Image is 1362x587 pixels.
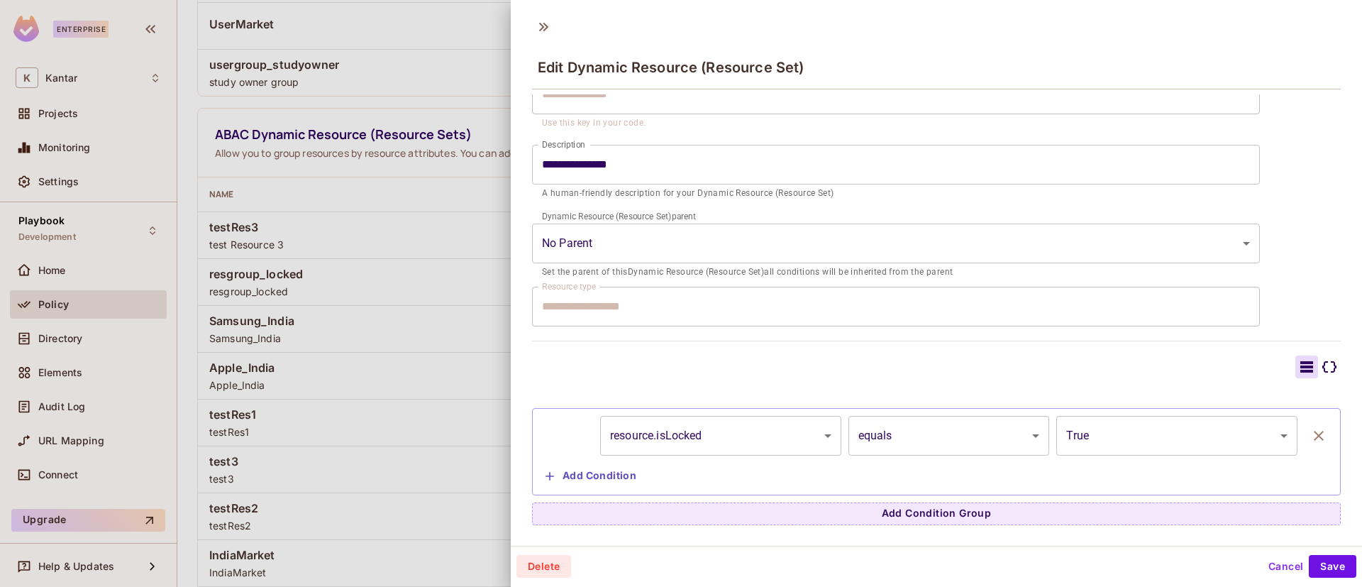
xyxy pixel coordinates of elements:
button: Delete [516,555,571,578]
p: Use this key in your code. [542,116,1250,131]
button: Cancel [1263,555,1309,578]
p: A human-friendly description for your Dynamic Resource (Resource Set) [542,187,1250,201]
button: Add Condition [540,465,642,488]
div: equals [848,416,1050,456]
div: True [1056,416,1297,456]
div: resource.isLocked [600,416,841,456]
button: Add Condition Group [532,503,1341,525]
div: Without label [532,224,1260,263]
p: Set the parent of this Dynamic Resource (Resource Set) all conditions will be inherited from the ... [542,265,1250,280]
button: Save [1309,555,1356,578]
label: Dynamic Resource (Resource Set) parent [542,210,696,222]
label: Description [542,138,585,150]
span: Edit Dynamic Resource (Resource Set) [538,59,804,76]
label: Resource type [542,280,596,292]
